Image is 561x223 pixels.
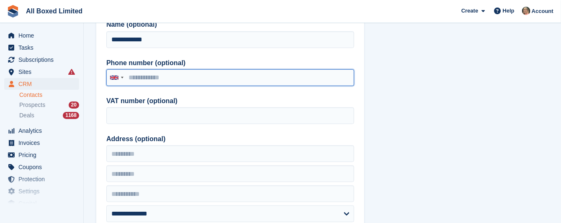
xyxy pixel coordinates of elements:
[4,198,79,209] a: menu
[106,96,354,106] label: VAT number (optional)
[522,7,530,15] img: Sandie Mills
[7,5,19,18] img: stora-icon-8386f47178a22dfd0bd8f6a31ec36ba5ce8667c1dd55bd0f319d3a0aa187defe.svg
[4,149,79,161] a: menu
[4,173,79,185] a: menu
[63,112,79,119] div: 1168
[106,134,354,144] label: Address (optional)
[4,161,79,173] a: menu
[461,7,478,15] span: Create
[18,185,69,197] span: Settings
[69,101,79,109] div: 20
[4,54,79,66] a: menu
[19,91,79,99] a: Contacts
[18,78,69,90] span: CRM
[4,42,79,53] a: menu
[18,149,69,161] span: Pricing
[4,137,79,149] a: menu
[18,198,69,209] span: Capital
[19,111,34,119] span: Deals
[18,30,69,41] span: Home
[4,30,79,41] a: menu
[19,111,79,120] a: Deals 1168
[18,125,69,137] span: Analytics
[23,4,86,18] a: All Boxed Limited
[68,68,75,75] i: Smart entry sync failures have occurred
[4,125,79,137] a: menu
[4,185,79,197] a: menu
[18,42,69,53] span: Tasks
[532,7,553,15] span: Account
[4,66,79,78] a: menu
[18,161,69,173] span: Coupons
[503,7,515,15] span: Help
[18,137,69,149] span: Invoices
[19,101,45,109] span: Prospects
[106,20,354,30] label: Name (optional)
[4,78,79,90] a: menu
[18,173,69,185] span: Protection
[107,70,126,86] div: United Kingdom: +44
[19,101,79,109] a: Prospects 20
[18,54,69,66] span: Subscriptions
[106,58,354,68] label: Phone number (optional)
[18,66,69,78] span: Sites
